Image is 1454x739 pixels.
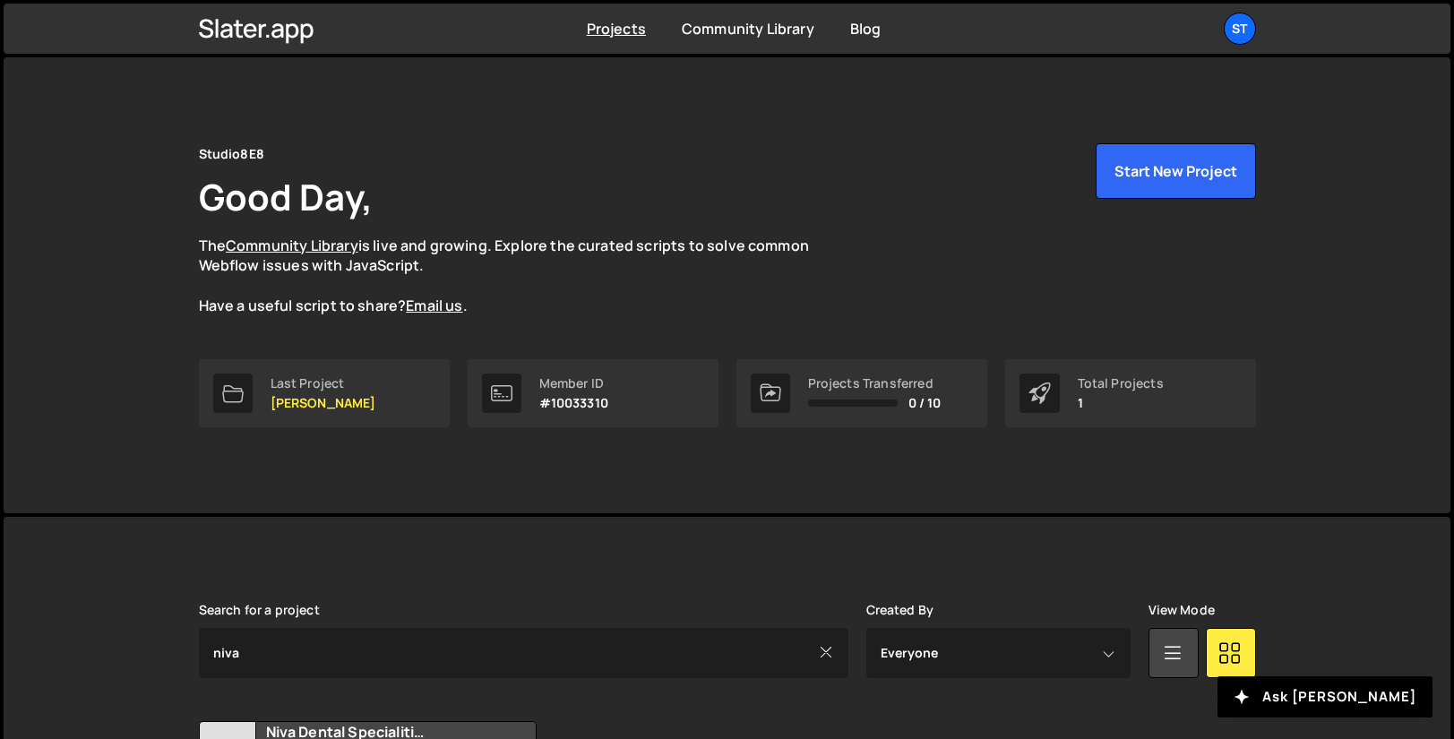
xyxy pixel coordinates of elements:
a: Community Library [226,236,358,255]
a: Email us [406,296,462,315]
h1: Good Day, [199,172,373,221]
p: [PERSON_NAME] [271,396,376,410]
a: Last Project [PERSON_NAME] [199,359,450,427]
div: Last Project [271,376,376,391]
label: Search for a project [199,603,320,617]
div: Member ID [539,376,608,391]
p: The is live and growing. Explore the curated scripts to solve common Webflow issues with JavaScri... [199,236,844,316]
a: Projects [587,19,646,39]
button: Ask [PERSON_NAME] [1217,676,1432,718]
button: Start New Project [1096,143,1256,199]
p: #10033310 [539,396,608,410]
span: 0 / 10 [908,396,942,410]
a: Blog [850,19,882,39]
div: Projects Transferred [808,376,942,391]
label: View Mode [1149,603,1215,617]
p: 1 [1078,396,1164,410]
label: Created By [866,603,934,617]
div: Total Projects [1078,376,1164,391]
a: St [1224,13,1256,45]
input: Type your project... [199,628,848,678]
a: Community Library [682,19,814,39]
div: Studio8E8 [199,143,264,165]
